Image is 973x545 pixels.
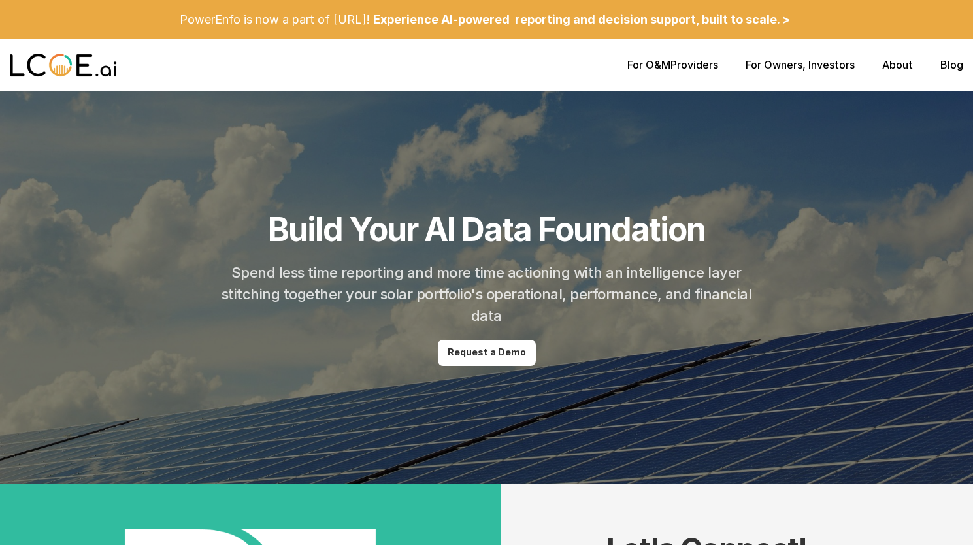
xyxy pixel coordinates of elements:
p: PowerEnfo is now a part of [URL]! [180,12,370,27]
h2: Spend less time reporting and more time actioning with an intelligence layer stitching together y... [218,262,755,327]
a: For O&M [627,58,670,71]
a: Blog [940,58,963,71]
a: Experience AI-powered reporting and decision support, built to scale. > [370,4,793,35]
p: Providers [627,59,718,71]
p: Experience AI-powered reporting and decision support, built to scale. > [373,12,790,27]
a: For Owners [746,58,802,71]
h1: Build Your AI Data Foundation [268,210,705,249]
a: About [882,58,913,71]
p: , Investors [746,59,855,71]
p: Request a Demo [448,347,526,358]
a: Request a Demo [438,340,536,366]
